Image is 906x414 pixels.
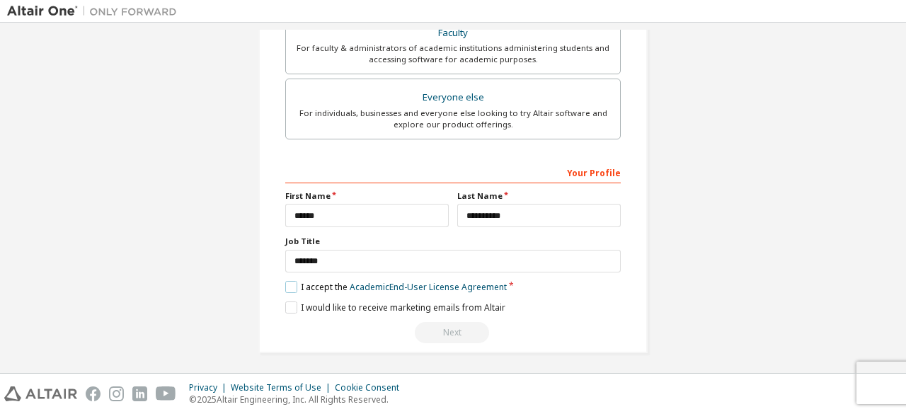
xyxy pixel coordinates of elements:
img: Altair One [7,4,184,18]
div: Read and acccept EULA to continue [285,322,621,343]
img: youtube.svg [156,386,176,401]
p: © 2025 Altair Engineering, Inc. All Rights Reserved. [189,393,408,406]
div: Cookie Consent [335,382,408,393]
a: Academic End-User License Agreement [350,281,507,293]
img: altair_logo.svg [4,386,77,401]
label: I would like to receive marketing emails from Altair [285,301,505,314]
label: I accept the [285,281,507,293]
div: Everyone else [294,88,612,108]
div: Your Profile [285,161,621,183]
img: facebook.svg [86,386,101,401]
label: Last Name [457,190,621,202]
label: Job Title [285,236,621,247]
img: linkedin.svg [132,386,147,401]
div: For individuals, businesses and everyone else looking to try Altair software and explore our prod... [294,108,612,130]
img: instagram.svg [109,386,124,401]
label: First Name [285,190,449,202]
div: Privacy [189,382,231,393]
div: Website Terms of Use [231,382,335,393]
div: For faculty & administrators of academic institutions administering students and accessing softwa... [294,42,612,65]
div: Faculty [294,23,612,43]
